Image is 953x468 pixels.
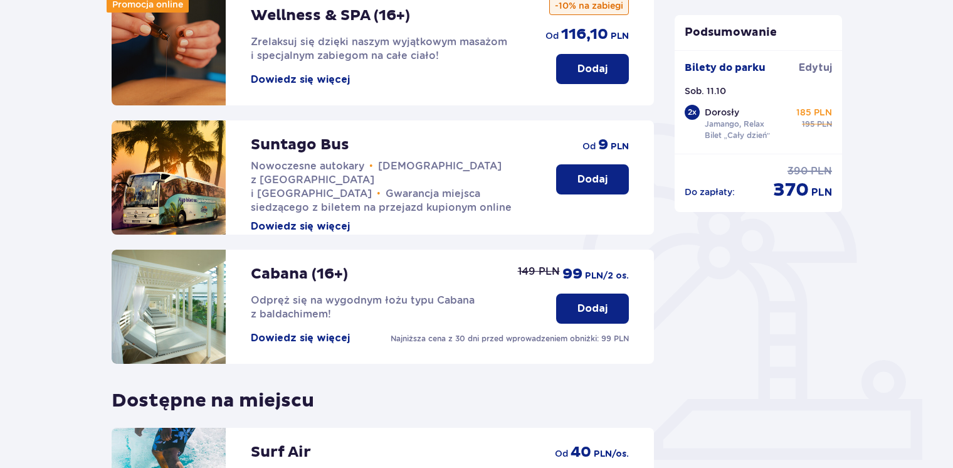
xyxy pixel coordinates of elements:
[251,294,475,320] span: Odpręż się na wygodnym łożu typu Cabana z baldachimem!
[251,136,349,154] p: Suntago Bus
[556,54,629,84] button: Dodaj
[251,160,502,199] span: [DEMOGRAPHIC_DATA] z [GEOGRAPHIC_DATA] i [GEOGRAPHIC_DATA]
[561,25,608,44] span: 116,10
[811,164,832,178] span: PLN
[611,141,629,153] span: PLN
[705,119,764,130] p: Jamango, Relax
[802,119,814,130] span: 195
[598,136,608,154] span: 9
[377,188,381,200] span: •
[705,106,739,119] p: Dorosły
[251,220,350,233] button: Dowiedz się więcej
[251,36,507,61] span: Zrelaksuj się dzięki naszym wyjątkowym masażom i specjalnym zabiegom na całe ciało!
[675,25,843,40] p: Podsumowanie
[112,379,314,413] p: Dostępne na miejscu
[799,61,832,75] span: Edytuj
[773,178,809,202] span: 370
[817,119,832,130] span: PLN
[251,73,350,87] button: Dowiedz się więcej
[685,61,766,75] p: Bilety do parku
[594,448,629,460] span: PLN /os.
[787,164,808,178] span: 390
[562,265,582,284] span: 99
[251,265,348,284] p: Cabana (16+)
[369,160,373,173] span: •
[571,443,591,462] span: 40
[545,29,559,42] span: od
[555,447,568,460] span: od
[251,160,364,172] span: Nowoczesne autokary
[518,265,560,279] p: 149 PLN
[577,173,608,186] p: Dodaj
[391,333,629,344] p: Najniższa cena z 30 dni przed wprowadzeniem obniżki: 99 PLN
[251,6,410,25] p: Wellness & SPA (16+)
[685,85,726,97] p: Sob. 11.10
[556,164,629,194] button: Dodaj
[251,443,311,462] p: Surf Air
[582,140,596,152] span: od
[577,302,608,316] p: Dodaj
[112,250,226,364] img: attraction
[811,186,832,199] span: PLN
[685,186,735,198] p: Do zapłaty :
[577,62,608,76] p: Dodaj
[112,120,226,235] img: attraction
[251,331,350,345] button: Dowiedz się więcej
[556,294,629,324] button: Dodaj
[796,106,832,119] p: 185 PLN
[685,105,700,120] div: 2 x
[611,30,629,43] span: PLN
[585,270,629,282] span: PLN /2 os.
[705,130,771,141] p: Bilet „Cały dzień”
